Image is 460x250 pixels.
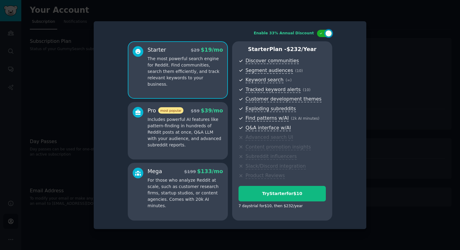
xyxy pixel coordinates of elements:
span: Discover communities [246,58,299,64]
div: 7 days trial for $10 , then $ 232 /year [239,204,303,209]
div: Pro [148,107,183,115]
span: ( ∞ ) [286,78,292,82]
span: ( 10 ) [295,69,303,73]
span: $ 232 /year [287,46,316,52]
p: Starter Plan - [239,46,326,53]
p: Includes powerful AI features like pattern-finding in hundreds of Reddit posts at once, Q&A LLM w... [148,116,223,148]
span: $ 133 /mo [197,168,223,174]
span: Q&A interface w/AI [246,125,291,131]
span: $ 199 [184,169,196,174]
span: ( 2k AI minutes ) [291,116,319,121]
span: Customer development themes [246,96,322,102]
span: Slack/Discord integration [246,163,306,170]
div: Starter [148,46,166,54]
span: $ 59 [191,108,200,113]
span: ( 10 ) [303,88,310,92]
span: $ 39 /mo [201,108,223,114]
p: For those who analyze Reddit at scale, such as customer research firms, startup studios, or conte... [148,177,223,209]
div: Enable 33% Annual Discount [254,31,314,36]
span: Exploding subreddits [246,106,296,112]
div: Mega [148,168,162,175]
span: Subreddit influencers [246,153,297,160]
span: Keyword search [246,77,284,83]
div: Try Starter for $10 [239,190,326,197]
p: The most powerful search engine for Reddit. Find communities, search them efficiently, and track ... [148,56,223,87]
span: Product Reviews [246,173,285,179]
span: Find patterns w/AI [246,115,289,122]
span: Advanced search UI [246,134,293,141]
span: Segment audiences [246,67,293,74]
button: TryStarterfor$10 [239,186,326,201]
span: $ 19 /mo [201,47,223,53]
span: most popular [158,107,184,114]
span: Content promotion insights [246,144,311,150]
span: Tracked keyword alerts [246,87,301,93]
span: $ 29 [191,48,200,53]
